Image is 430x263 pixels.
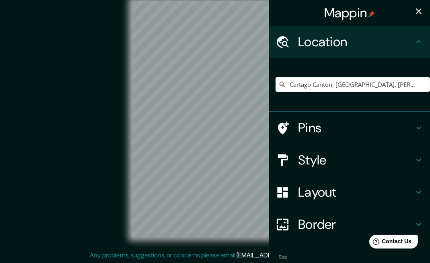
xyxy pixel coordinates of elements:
h4: Pins [298,120,414,136]
h4: Style [298,152,414,168]
div: Border [269,208,430,240]
div: Location [269,26,430,58]
h4: Mappin [324,5,375,21]
h4: Border [298,216,414,232]
label: Size [279,254,287,261]
input: Pick your city or area [276,77,430,92]
h4: Location [298,34,414,50]
a: [EMAIL_ADDRESS][DOMAIN_NAME] [237,251,336,259]
div: Layout [269,176,430,208]
canvas: Map [132,1,299,238]
div: Pins [269,112,430,144]
iframe: Help widget launcher [358,232,421,254]
h4: Layout [298,184,414,200]
img: pin-icon.png [368,11,375,17]
div: Style [269,144,430,176]
p: Any problems, suggestions, or concerns please email . [90,251,337,260]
